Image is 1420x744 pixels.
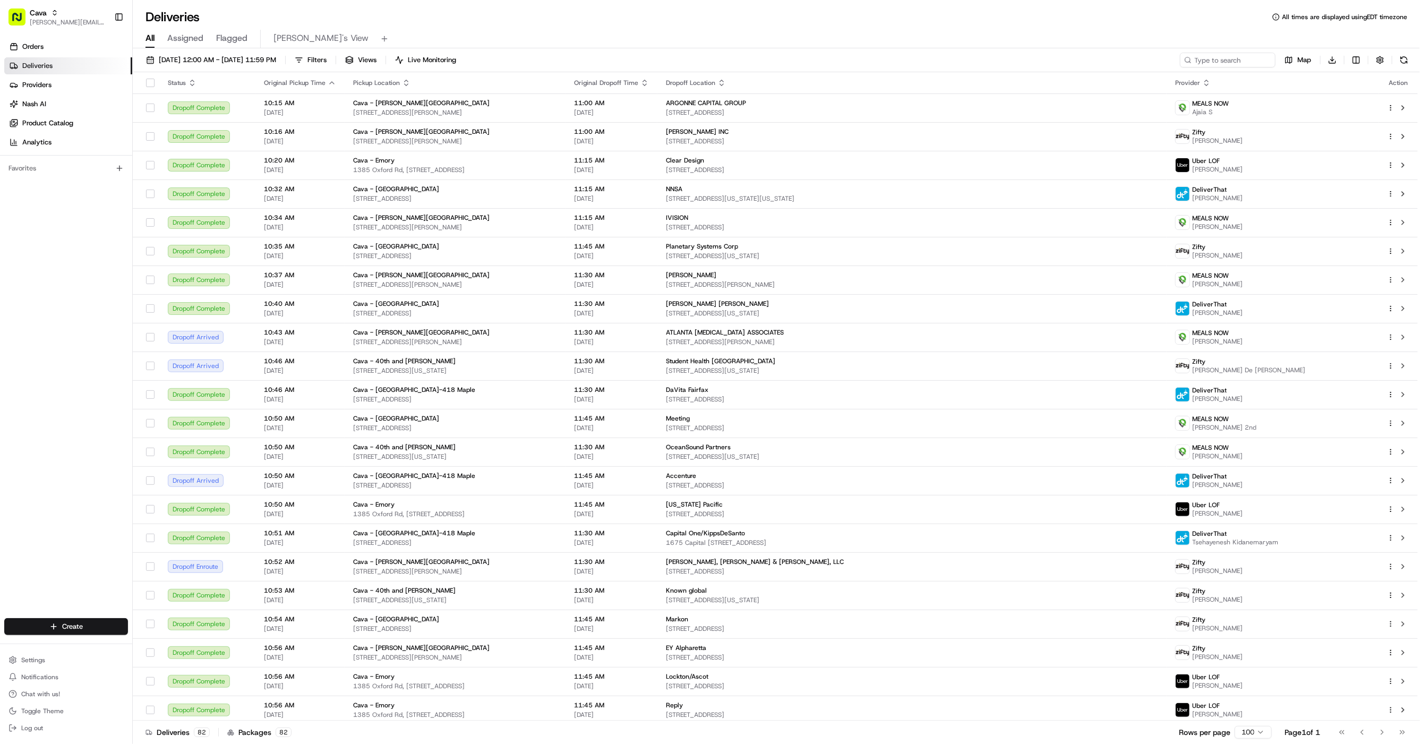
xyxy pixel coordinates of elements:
[574,481,649,490] span: [DATE]
[574,567,649,576] span: [DATE]
[574,309,649,318] span: [DATE]
[1192,395,1243,403] span: [PERSON_NAME]
[353,280,557,289] span: [STREET_ADDRESS][PERSON_NAME]
[666,99,746,107] span: ARGONNE CAPITAL GROUP
[353,529,475,537] span: Cava - [GEOGRAPHIC_DATA]-418 Maple
[264,328,336,337] span: 10:43 AM
[574,338,649,346] span: [DATE]
[353,625,557,633] span: [STREET_ADDRESS]
[1192,128,1205,136] span: Zifty
[574,223,649,232] span: [DATE]
[353,223,557,232] span: [STREET_ADDRESS][PERSON_NAME]
[1192,538,1278,546] span: Tsehayenesh Kidanemaryam
[1176,388,1190,401] img: profile_deliverthat_partner.png
[666,127,729,136] span: [PERSON_NAME] INC
[264,166,336,174] span: [DATE]
[666,386,708,394] span: DaVita Fairfax
[1192,567,1243,575] span: [PERSON_NAME]
[216,32,247,45] span: Flagged
[666,586,707,595] span: Known global
[264,386,336,394] span: 10:46 AM
[75,263,129,272] a: Powered byPylon
[574,558,649,566] span: 11:30 AM
[30,18,106,27] span: [PERSON_NAME][EMAIL_ADDRESS][DOMAIN_NAME]
[264,338,336,346] span: [DATE]
[1192,271,1229,280] span: MEALS NOW
[1192,366,1305,374] span: [PERSON_NAME] De [PERSON_NAME]
[353,386,475,394] span: Cava - [GEOGRAPHIC_DATA]-418 Maple
[264,596,336,604] span: [DATE]
[1192,624,1243,632] span: [PERSON_NAME]
[666,625,1159,633] span: [STREET_ADDRESS]
[353,558,490,566] span: Cava - [PERSON_NAME][GEOGRAPHIC_DATA]
[1192,472,1227,481] span: DeliverThat
[574,156,649,165] span: 11:15 AM
[574,395,649,404] span: [DATE]
[353,309,557,318] span: [STREET_ADDRESS]
[666,338,1159,346] span: [STREET_ADDRESS][PERSON_NAME]
[666,443,731,451] span: OceanSound Partners
[4,134,132,151] a: Analytics
[1176,502,1190,516] img: uber-new-logo.jpeg
[666,615,688,623] span: Markon
[264,79,326,87] span: Original Pickup Time
[290,53,331,67] button: Filters
[159,55,276,65] span: [DATE] 12:00 AM - [DATE] 11:59 PM
[264,271,336,279] span: 10:37 AM
[666,252,1159,260] span: [STREET_ADDRESS][US_STATE]
[666,567,1159,576] span: [STREET_ADDRESS]
[4,653,128,668] button: Settings
[4,618,128,635] button: Create
[1192,386,1227,395] span: DeliverThat
[353,127,490,136] span: Cava - [PERSON_NAME][GEOGRAPHIC_DATA]
[666,185,682,193] span: NNSA
[11,43,193,60] p: Welcome 👋
[574,357,649,365] span: 11:30 AM
[1176,130,1190,143] img: zifty-logo-trans-sq.png
[1176,474,1190,488] img: profile_deliverthat_partner.png
[574,510,649,518] span: [DATE]
[1192,309,1243,317] span: [PERSON_NAME]
[666,194,1159,203] span: [STREET_ADDRESS][US_STATE][US_STATE]
[48,113,146,121] div: We're available if you need us!
[666,644,706,652] span: EY Alpharetta
[1192,194,1243,202] span: [PERSON_NAME]
[264,252,336,260] span: [DATE]
[264,213,336,222] span: 10:34 AM
[353,271,490,279] span: Cava - [PERSON_NAME][GEOGRAPHIC_DATA]
[264,366,336,375] span: [DATE]
[353,510,557,518] span: 1385 Oxford Rd, [STREET_ADDRESS]
[1176,330,1190,344] img: melas_now_logo.png
[88,194,92,202] span: •
[574,280,649,289] span: [DATE]
[264,510,336,518] span: [DATE]
[264,137,336,146] span: [DATE]
[353,538,557,547] span: [STREET_ADDRESS]
[30,7,47,18] span: Cava
[574,586,649,595] span: 11:30 AM
[574,99,649,107] span: 11:00 AM
[574,127,649,136] span: 11:00 AM
[264,242,336,251] span: 10:35 AM
[1192,509,1243,518] span: [PERSON_NAME]
[264,625,336,633] span: [DATE]
[264,223,336,232] span: [DATE]
[1180,53,1276,67] input: Type to search
[574,472,649,480] span: 11:45 AM
[62,622,83,631] span: Create
[168,79,186,87] span: Status
[1387,79,1409,87] div: Action
[574,328,649,337] span: 11:30 AM
[264,185,336,193] span: 10:32 AM
[1176,588,1190,602] img: zifty-logo-trans-sq.png
[4,115,132,132] a: Product Catalog
[574,443,649,451] span: 11:30 AM
[666,357,775,365] span: Student Health [GEOGRAPHIC_DATA]
[22,61,53,71] span: Deliveries
[666,300,769,308] span: [PERSON_NAME] [PERSON_NAME]
[100,238,170,249] span: API Documentation
[353,213,490,222] span: Cava - [PERSON_NAME][GEOGRAPHIC_DATA]
[22,138,52,147] span: Analytics
[264,357,336,365] span: 10:46 AM
[21,707,64,715] span: Toggle Theme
